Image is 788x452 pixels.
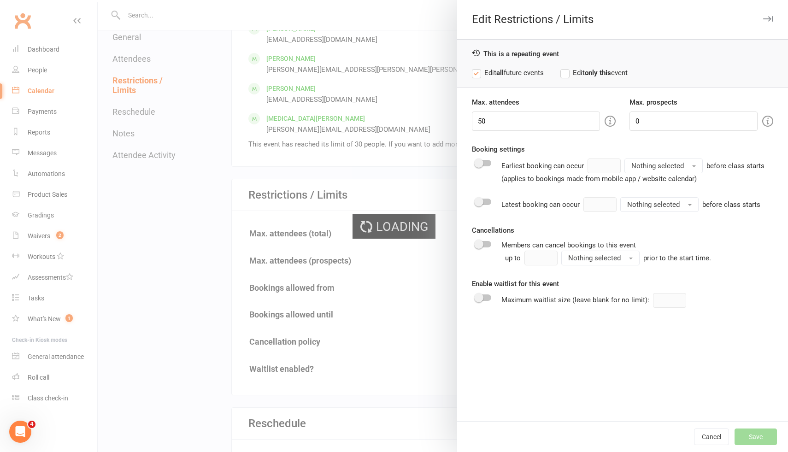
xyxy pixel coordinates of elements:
[472,144,525,155] label: Booking settings
[702,200,760,209] span: before class starts
[28,421,35,428] span: 4
[501,293,701,308] div: Maximum waitlist size (leave blank for no limit):
[624,158,703,173] button: Nothing selected
[501,197,760,212] div: Latest booking can occur
[472,225,514,236] label: Cancellations
[694,429,729,445] button: Cancel
[560,67,628,78] label: Edit event
[496,69,504,77] strong: all
[620,197,699,212] button: Nothing selected
[568,254,621,262] span: Nothing selected
[561,251,640,265] button: Nothing selected
[472,97,519,108] label: Max. attendees
[629,97,677,108] label: Max. prospects
[472,49,773,58] div: This is a repeating event
[9,421,31,443] iframe: Intercom live chat
[627,200,680,209] span: Nothing selected
[457,13,788,26] div: Edit Restrictions / Limits
[643,254,711,262] span: prior to the start time.
[472,67,544,78] label: Edit future events
[585,69,611,77] strong: only this
[631,162,684,170] span: Nothing selected
[505,251,640,265] div: up to
[472,278,559,289] label: Enable waitlist for this event
[501,158,764,184] div: Earliest booking can occur
[501,240,773,265] div: Members can cancel bookings to this event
